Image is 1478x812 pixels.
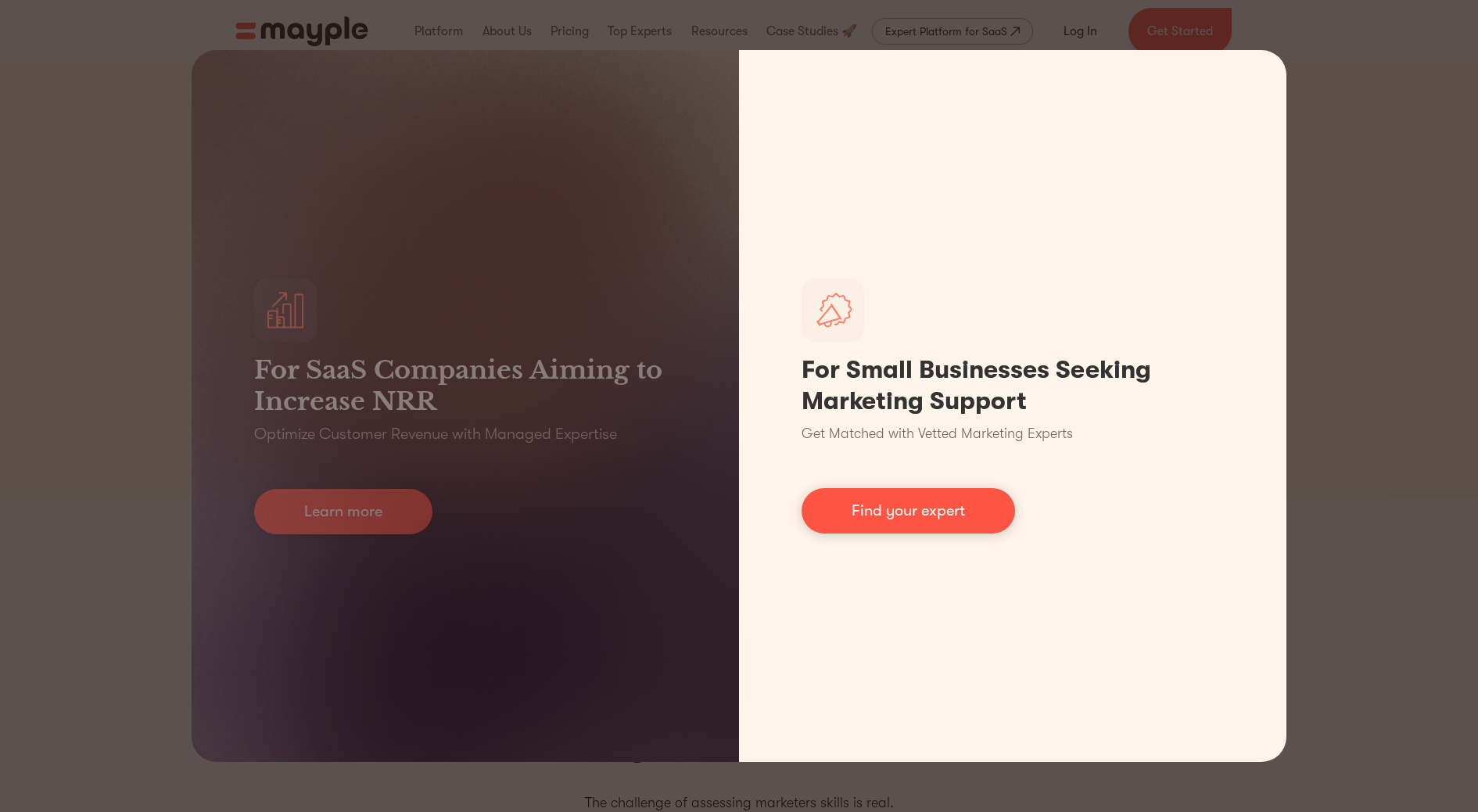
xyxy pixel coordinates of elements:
h1: For Small Businesses Seeking Marketing Support [802,354,1224,417]
a: Find your expert [802,488,1015,534]
p: Optimize Customer Revenue with Managed Expertise [254,423,617,445]
p: Get Matched with Vetted Marketing Experts [802,423,1073,444]
h3: For SaaS Companies Aiming to Increase NRR [254,354,676,417]
a: Learn more [254,489,432,534]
